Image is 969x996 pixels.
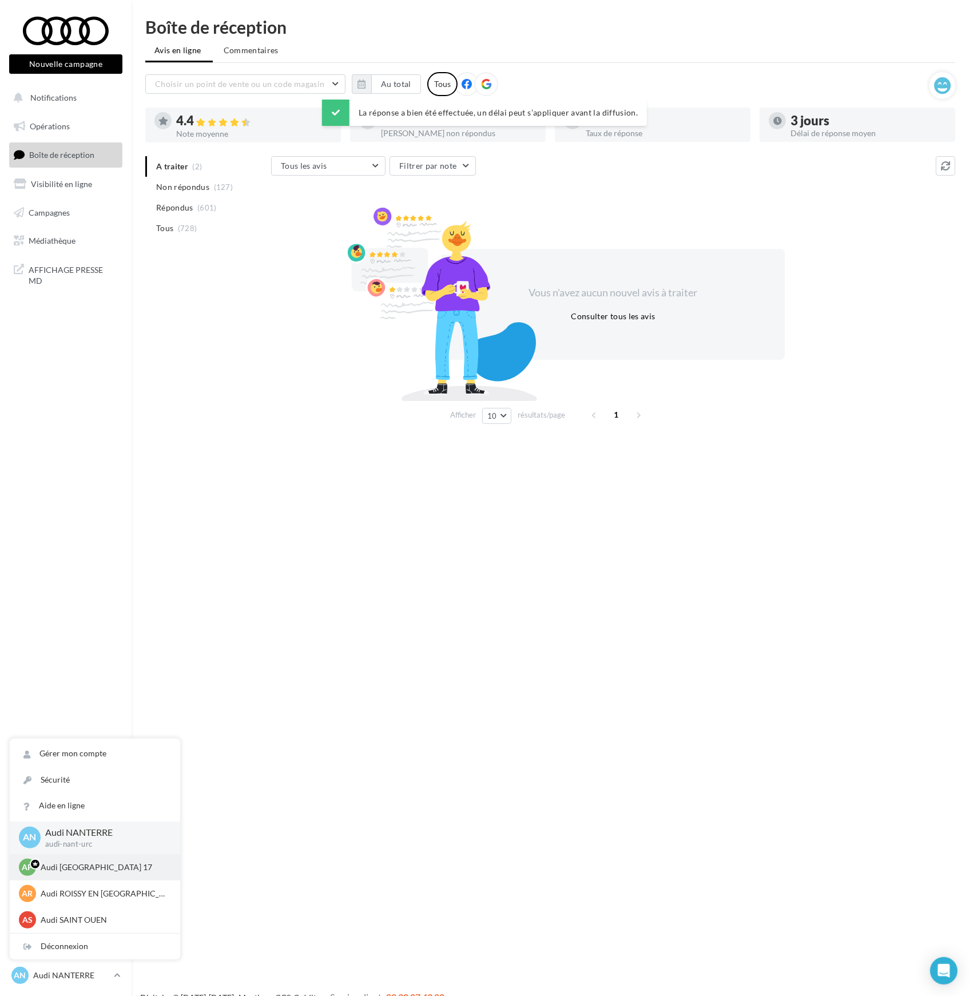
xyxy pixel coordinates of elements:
[29,150,94,160] span: Boîte de réception
[352,74,421,94] button: Au total
[9,54,122,74] button: Nouvelle campagne
[30,93,77,102] span: Notifications
[145,18,955,35] div: Boîte de réception
[30,121,70,131] span: Opérations
[7,114,125,138] a: Opérations
[450,410,476,420] span: Afficher
[23,831,37,844] span: AN
[197,203,217,212] span: (601)
[7,229,125,253] a: Médiathèque
[586,114,741,127] div: 83 %
[29,207,70,217] span: Campagnes
[607,406,626,424] span: 1
[29,262,118,287] span: AFFICHAGE PRESSE MD
[33,970,109,981] p: Audi NANTERRE
[31,179,92,189] span: Visibilité en ligne
[791,114,946,127] div: 3 jours
[322,100,647,126] div: La réponse a bien été effectuée, un délai peut s’appliquer avant la diffusion.
[7,201,125,225] a: Campagnes
[482,408,511,424] button: 10
[22,914,33,926] span: AS
[7,142,125,167] a: Boîte de réception
[45,826,162,839] p: Audi NANTERRE
[427,72,458,96] div: Tous
[930,957,958,985] div: Open Intercom Messenger
[45,839,162,850] p: audi-nant-urc
[10,934,180,959] div: Déconnexion
[10,767,180,793] a: Sécurité
[22,862,33,873] span: AP
[145,74,345,94] button: Choisir un point de vente ou un code magasin
[515,285,712,300] div: Vous n'avez aucun nouvel avis à traiter
[29,236,76,245] span: Médiathèque
[176,130,332,138] div: Note moyenne
[214,182,233,192] span: (127)
[41,888,166,899] p: Audi ROISSY EN [GEOGRAPHIC_DATA]
[41,862,166,873] p: Audi [GEOGRAPHIC_DATA] 17
[281,161,327,170] span: Tous les avis
[390,156,476,176] button: Filtrer par note
[271,156,386,176] button: Tous les avis
[14,970,26,981] span: AN
[10,741,180,767] a: Gérer mon compte
[7,257,125,291] a: AFFICHAGE PRESSE MD
[371,74,421,94] button: Au total
[224,45,279,56] span: Commentaires
[156,181,209,193] span: Non répondus
[156,202,193,213] span: Répondus
[155,79,324,89] span: Choisir un point de vente ou un code magasin
[586,129,741,137] div: Taux de réponse
[10,793,180,819] a: Aide en ligne
[791,129,946,137] div: Délai de réponse moyen
[41,914,166,926] p: Audi SAINT OUEN
[566,309,660,323] button: Consulter tous les avis
[518,410,565,420] span: résultats/page
[7,86,120,110] button: Notifications
[178,224,197,233] span: (728)
[176,114,332,128] div: 4.4
[7,172,125,196] a: Visibilité en ligne
[487,411,497,420] span: 10
[9,965,122,986] a: AN Audi NANTERRE
[22,888,33,899] span: AR
[156,223,173,234] span: Tous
